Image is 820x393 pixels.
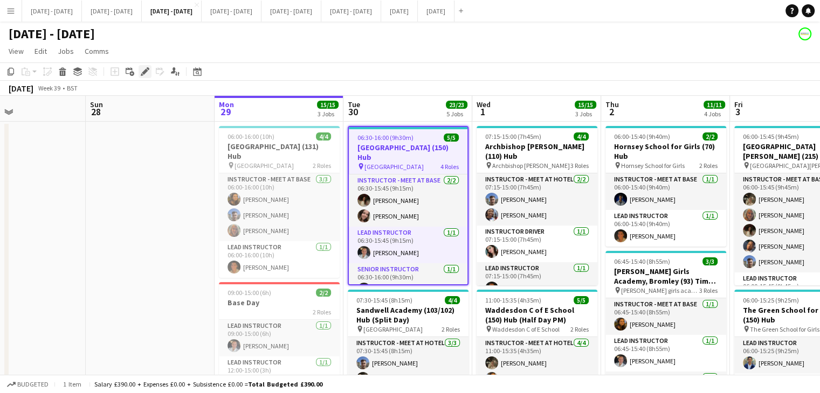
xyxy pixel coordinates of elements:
span: 11:00-15:35 (4h35m) [485,296,541,304]
span: The Green School for Girls [750,325,819,333]
a: View [4,44,28,58]
span: 3 [733,106,743,118]
span: Thu [605,100,619,109]
span: 2 Roles [442,325,460,333]
span: [GEOGRAPHIC_DATA] [235,162,294,170]
span: 3/3 [702,257,718,265]
span: 06:00-15:40 (9h40m) [614,132,670,141]
span: 15/15 [317,101,339,109]
h3: [GEOGRAPHIC_DATA] (131) Hub [219,142,340,161]
span: 06:00-15:25 (9h25m) [743,296,799,304]
span: 2 Roles [313,162,331,170]
span: Budgeted [17,381,49,388]
span: 29 [217,106,234,118]
app-job-card: 07:15-15:00 (7h45m)4/4Archbishop [PERSON_NAME] (110) Hub Archbishop [PERSON_NAME]3 RolesInstructo... [477,126,597,285]
span: 06:45-15:40 (8h55m) [614,257,670,265]
a: Comms [80,44,113,58]
span: 11/11 [704,101,725,109]
h3: Hornsey School for Girls (70) Hub [605,142,726,161]
span: 1 [475,106,491,118]
app-job-card: 06:00-15:40 (9h40m)2/2Hornsey School for Girls (70) Hub Hornsey School for Girls2 RolesInstructor... [605,126,726,247]
app-card-role: Instructor Driver1/107:15-15:00 (7h45m)[PERSON_NAME] [477,226,597,262]
span: 09:00-15:00 (6h) [228,289,271,297]
span: 1 item [59,380,85,388]
span: 4 Roles [440,163,459,171]
span: 06:00-16:00 (10h) [228,132,274,141]
button: [DATE] [418,1,454,22]
span: 5/5 [444,134,459,142]
button: [DATE] - [DATE] [202,1,261,22]
span: 07:30-15:45 (8h15m) [356,296,412,304]
span: 2 [604,106,619,118]
h1: [DATE] - [DATE] [9,26,95,42]
button: [DATE] - [DATE] [261,1,321,22]
span: 2 Roles [699,162,718,170]
span: 28 [88,106,103,118]
span: [GEOGRAPHIC_DATA] [363,325,423,333]
button: [DATE] - [DATE] [82,1,142,22]
span: 3 Roles [699,286,718,294]
h3: Waddesdon C of E School (150) Hub (Half Day PM) [477,305,597,325]
div: BST [67,84,78,92]
span: 2 Roles [570,325,589,333]
button: [DATE] - [DATE] [142,1,202,22]
div: 5 Jobs [446,110,467,118]
span: [PERSON_NAME] girls academy bromley [621,286,699,294]
span: Sun [90,100,103,109]
a: Jobs [53,44,78,58]
span: Wed [477,100,491,109]
span: Total Budgeted £390.00 [248,380,322,388]
h3: Base Day [219,298,340,307]
span: Week 39 [36,84,63,92]
div: 4 Jobs [704,110,725,118]
span: Waddesdon C of E School [492,325,560,333]
button: Budgeted [5,378,50,390]
app-card-role: Lead Instructor1/109:00-15:00 (6h)[PERSON_NAME] [219,320,340,356]
app-card-role: Instructor - Meet at Base1/106:00-15:40 (9h40m)[PERSON_NAME] [605,173,726,210]
span: View [9,46,24,56]
span: 3 Roles [570,162,589,170]
span: Mon [219,100,234,109]
app-card-role: Lead Instructor1/107:15-15:00 (7h45m)[PERSON_NAME] [477,262,597,299]
span: Hornsey School for Girls [621,162,685,170]
span: Archbishop [PERSON_NAME] [492,162,570,170]
app-card-role: Lead Instructor1/106:00-16:00 (10h)[PERSON_NAME] [219,241,340,278]
span: Comms [85,46,109,56]
app-card-role: Lead Instructor1/106:45-15:40 (8h55m)[PERSON_NAME] [605,335,726,371]
div: [DATE] [9,83,33,94]
h3: Archbishop [PERSON_NAME] (110) Hub [477,142,597,161]
app-card-role: Lead Instructor1/112:00-15:00 (3h)[PERSON_NAME] [219,356,340,393]
div: Salary £390.00 + Expenses £0.00 + Subsistence £0.00 = [94,380,322,388]
app-job-card: 09:00-15:00 (6h)2/2Base Day2 RolesLead Instructor1/109:00-15:00 (6h)[PERSON_NAME]Lead Instructor1... [219,282,340,393]
h3: [PERSON_NAME] Girls Academy, Bromley (93) Time Attack [605,266,726,286]
span: 23/23 [446,101,467,109]
h3: Sandwell Academy (103/102) Hub (Split Day) [348,305,468,325]
span: 4/4 [574,132,589,141]
span: 06:00-15:45 (9h45m) [743,132,799,141]
span: 4/4 [316,132,331,141]
span: 2/2 [316,289,331,297]
app-card-role: Instructor - Meet at Base1/106:45-15:40 (8h55m)[PERSON_NAME] [605,298,726,335]
span: 5/5 [574,296,589,304]
app-card-role: Instructor - Meet at Base3/306:00-16:00 (10h)[PERSON_NAME][PERSON_NAME][PERSON_NAME] [219,173,340,241]
div: 3 Jobs [318,110,338,118]
button: [DATE] [381,1,418,22]
span: 06:30-16:00 (9h30m) [357,134,414,142]
span: Edit [35,46,47,56]
span: Jobs [58,46,74,56]
app-job-card: 06:30-16:00 (9h30m)5/5[GEOGRAPHIC_DATA] (150) Hub [GEOGRAPHIC_DATA]4 RolesInstructor - Meet at Ba... [348,126,468,285]
app-card-role: Lead Instructor1/106:00-15:40 (9h40m)[PERSON_NAME] [605,210,726,247]
button: [DATE] - [DATE] [321,1,381,22]
span: 07:15-15:00 (7h45m) [485,132,541,141]
span: Fri [734,100,743,109]
h3: [GEOGRAPHIC_DATA] (150) Hub [349,143,467,162]
app-card-role: Instructor - Meet at Base2/206:30-15:45 (9h15m)[PERSON_NAME][PERSON_NAME] [349,174,467,227]
app-card-role: Senior Instructor1/106:30-16:00 (9h30m)[PERSON_NAME] [349,263,467,300]
app-user-avatar: Programmes & Operations [798,27,811,40]
app-job-card: 06:00-16:00 (10h)4/4[GEOGRAPHIC_DATA] (131) Hub [GEOGRAPHIC_DATA]2 RolesInstructor - Meet at Base... [219,126,340,278]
